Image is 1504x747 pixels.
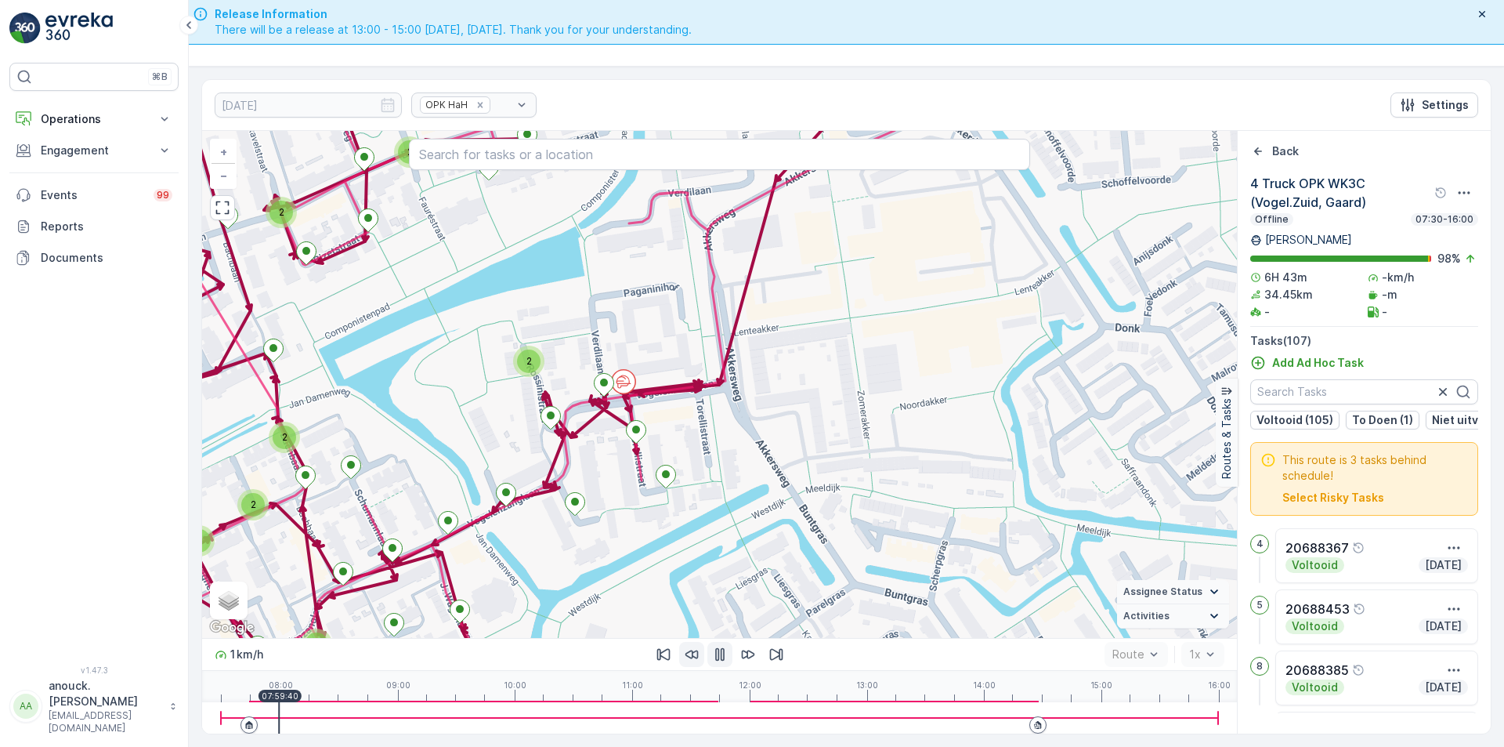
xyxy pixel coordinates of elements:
a: Reports [9,211,179,242]
button: Settings [1390,92,1478,118]
p: 8 [1256,660,1263,673]
p: 12:00 [739,680,761,690]
p: Engagement [41,143,147,158]
button: Voltooid (105) [1250,411,1339,430]
p: Voltooid [1290,680,1339,695]
img: Google [206,618,258,638]
p: 13:00 [856,680,878,690]
input: Search for tasks or a location [409,139,1030,170]
p: Tasks ( 107 ) [1250,333,1478,349]
p: [DATE] [1423,680,1463,695]
p: Voltooid [1290,557,1339,573]
div: 2 [269,422,300,453]
span: Release Information [215,6,692,22]
a: Zoom Out [211,164,235,187]
button: Operations [9,103,179,135]
div: 2 [394,136,425,168]
span: + [220,145,227,158]
span: 2 [279,206,284,218]
input: Search Tasks [1250,379,1478,404]
p: 99 [157,189,169,201]
p: [DATE] [1423,618,1463,634]
p: 20688453 [1285,600,1350,618]
span: 2 [526,355,532,367]
p: [EMAIL_ADDRESS][DOMAIN_NAME] [49,709,161,734]
button: Select Risky Tasks [1282,490,1384,506]
a: Documents [9,242,179,274]
span: 2 [407,146,413,158]
img: logo_light-DOdMpM7g.png [45,13,113,44]
p: Documents [41,250,172,266]
p: 11:00 [622,680,643,690]
button: Engagement [9,135,179,166]
span: − [220,169,228,182]
p: Routes & Tasks [1219,398,1235,479]
p: 07:30-16:00 [1414,213,1475,226]
p: Back [1272,143,1299,159]
p: 1 km/h [229,647,263,662]
button: AAanouck.[PERSON_NAME][EMAIL_ADDRESS][DOMAIN_NAME] [9,678,179,734]
p: -km/h [1382,270,1414,285]
p: - [1264,304,1270,320]
p: 4 [1256,538,1264,550]
p: Voltooid (105) [1256,412,1333,428]
div: 2 [513,346,544,377]
p: 6H 43m [1264,270,1307,285]
div: Help Tooltip Icon [1352,664,1365,676]
p: ⌘B [152,71,168,83]
p: 16:00 [1208,680,1231,690]
p: 98 % [1437,251,1461,267]
div: Help Tooltip Icon [1434,187,1447,199]
p: - [1382,304,1387,320]
span: There will be a release at 13:00 - 15:00 [DATE], [DATE]. Thank you for your understanding. [215,22,692,38]
p: To Doen (1) [1352,412,1413,428]
div: 2 [266,197,297,228]
p: 34.45km [1264,287,1313,303]
div: Help Tooltip Icon [1353,603,1365,615]
p: Settings [1422,97,1469,113]
p: Voltooid [1290,618,1339,634]
span: Assignee Status [1123,586,1202,598]
p: 20688367 [1285,538,1349,557]
p: 07:59:40 [262,691,298,701]
p: Add Ad Hoc Task [1272,355,1364,371]
span: 2 [282,431,287,443]
span: Activities [1123,610,1170,622]
p: 10:00 [504,680,526,690]
p: [DATE] [1423,557,1463,573]
img: logo [9,13,41,44]
p: 5 [1256,599,1263,611]
p: 09:00 [386,680,410,690]
a: Zoom In [211,140,235,164]
p: 08:00 [269,680,293,690]
input: dd/mm/yyyy [215,92,402,118]
span: This route is 3 tasks behind schedule! [1282,452,1468,484]
a: Open this area in Google Maps (opens a new window) [206,618,258,638]
p: Events [41,187,144,203]
p: [PERSON_NAME] [1265,232,1352,248]
a: Events99 [9,179,179,211]
summary: Activities [1117,604,1229,629]
p: Reports [41,219,172,234]
summary: Assignee Status [1117,580,1229,604]
div: 2 [237,489,269,520]
p: 20688385 [1285,661,1349,680]
p: Operations [41,111,147,127]
p: Offline [1253,213,1290,226]
div: AA [13,694,38,719]
p: 14:00 [973,680,996,690]
p: 4 Truck OPK WK3C (Vogel.Zuid, Gaard) [1250,174,1431,212]
span: v 1.47.3 [9,665,179,675]
a: Add Ad Hoc Task [1250,355,1364,371]
button: To Doen (1) [1346,411,1419,430]
p: anouck.[PERSON_NAME] [49,678,161,709]
p: 15:00 [1090,680,1112,690]
p: -m [1382,287,1397,303]
div: Help Tooltip Icon [1352,542,1365,554]
a: Back [1250,143,1299,159]
a: Layers [211,583,246,618]
span: 2 [251,499,256,510]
